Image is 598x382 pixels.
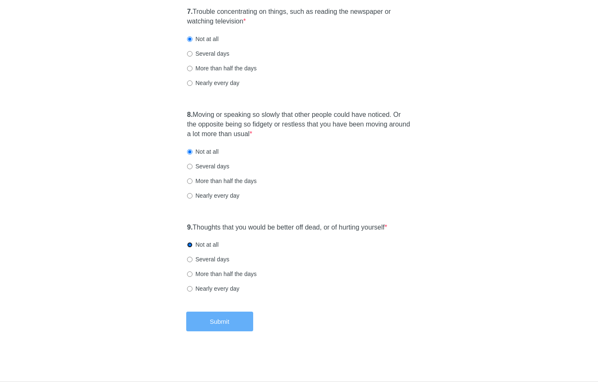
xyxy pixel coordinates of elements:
[187,66,192,71] input: More than half the days
[187,284,239,293] label: Nearly every day
[187,80,192,86] input: Nearly every day
[187,110,411,139] label: Moving or speaking so slowly that other people could have noticed. Or the opposite being so fidge...
[187,242,192,248] input: Not at all
[186,312,253,331] button: Submit
[187,286,192,292] input: Nearly every day
[187,51,192,57] input: Several days
[187,164,192,169] input: Several days
[187,224,192,231] strong: 9.
[187,191,239,200] label: Nearly every day
[187,240,218,249] label: Not at all
[187,8,192,15] strong: 7.
[187,111,192,118] strong: 8.
[187,162,229,170] label: Several days
[187,270,257,278] label: More than half the days
[187,79,239,87] label: Nearly every day
[187,177,257,185] label: More than half the days
[187,64,257,72] label: More than half the days
[187,193,192,199] input: Nearly every day
[187,147,218,156] label: Not at all
[187,271,192,277] input: More than half the days
[187,7,411,26] label: Trouble concentrating on things, such as reading the newspaper or watching television
[187,35,218,43] label: Not at all
[187,49,229,58] label: Several days
[187,178,192,184] input: More than half the days
[187,36,192,42] input: Not at all
[187,223,387,232] label: Thoughts that you would be better off dead, or of hurting yourself
[187,149,192,155] input: Not at all
[187,255,229,263] label: Several days
[187,257,192,262] input: Several days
